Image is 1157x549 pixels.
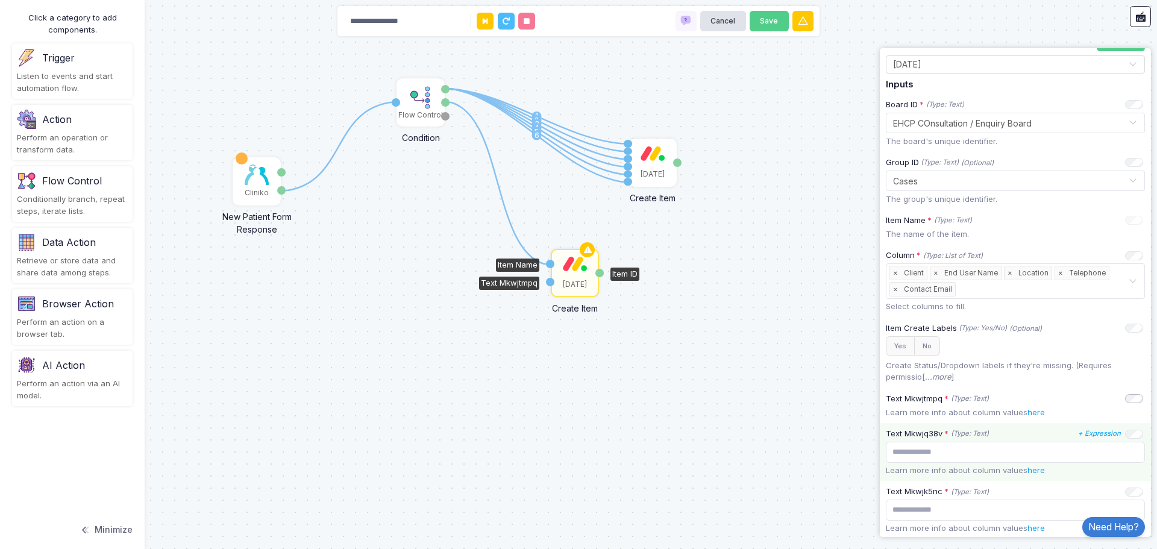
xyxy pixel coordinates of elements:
div: Text Mkwjtmpq [886,393,989,405]
i: (Type: Yes/No) [959,323,1007,333]
text: 4 [535,123,539,132]
button: No [914,336,940,356]
img: settings.png [17,110,36,129]
i: (Type: Text) [926,99,964,110]
img: category.png [17,233,36,252]
a: here [1027,523,1045,533]
div: Flow Control [42,174,102,188]
a: here [1027,465,1045,475]
p: The group's unique identifier. [886,193,1145,205]
i: (Type: Text) [921,157,959,168]
span: Client [901,266,927,280]
div: Cliniko [245,187,269,198]
span: × [1005,266,1015,280]
div: Data Action [42,235,96,249]
button: Save [750,11,789,32]
img: trigger.png [17,48,36,67]
div: Column [886,249,983,262]
div: Item Name [496,259,539,272]
div: Create Item [601,186,704,204]
i: (Type: List of Text) [923,251,983,261]
p: Create Status/Dropdown labels if they're missing. (Requires permissio[ ] [886,360,1145,383]
i: (Optional) [1009,324,1042,333]
span: × [930,266,941,280]
button: Yes [886,336,915,356]
text: 2 [535,116,539,125]
text: 5 [535,127,539,136]
p: Learn more info about column values [886,465,1145,477]
div: Flow Control [398,110,443,121]
div: Retrieve or store data and share data among steps. [17,255,128,278]
img: monday.svg [563,256,587,271]
img: condition.png [409,86,433,110]
span: Telephone [1066,266,1109,280]
img: flow-v1.png [17,171,36,190]
div: Click a category to add components. [12,12,133,36]
text: 6 [535,131,539,140]
div: Browser Action [42,296,114,311]
i: (Type: Text) [934,215,972,225]
div: New Patient Form Response [205,204,308,236]
i: ...more [925,372,952,381]
button: Warnings [792,11,814,32]
div: Condition [369,125,472,144]
div: Listen to events and start automation flow. [17,71,128,94]
p: Learn more info about column values [886,522,1145,535]
img: category-v1.png [17,294,36,313]
span: Contact Email [901,283,955,296]
i: (Optional) [961,158,994,167]
button: Minimize [80,516,133,543]
i: (Type: Text) [951,428,989,439]
p: The name of the item. [886,228,1145,240]
div: Group ID [886,157,959,169]
p: The board's unique identifier. [886,136,1145,148]
div: Perform an action via an AI model. [17,378,128,401]
div: [DATE] [563,279,587,290]
i: (Type: Text) [951,394,989,404]
img: cliniko.jpg [245,165,269,185]
div: Item ID [610,268,639,281]
div: Perform an operation or transform data. [17,132,128,155]
div: Conditionally branch, repeat steps, iterate lists. [17,193,128,217]
div: [DATE] [641,169,665,180]
p: Learn more info about column values [886,407,1145,419]
img: category-v2.png [17,356,36,375]
button: Cancel [700,11,746,32]
h5: Inputs [886,80,1145,90]
div: Item Name [886,215,972,227]
span: × [890,266,901,280]
div: Board ID [886,99,964,111]
div: AI Action [42,358,85,372]
div: Text Mkwjtmpq [479,277,539,290]
div: Action [42,112,72,127]
div: Text Mkwjk5nc [886,486,989,498]
img: monday.svg [641,146,665,161]
div: Item Create Labels [886,322,1007,334]
span: End User Name [941,266,1001,280]
a: Need Help? [1082,517,1145,537]
span: × [890,283,901,296]
i: + Expression [1078,429,1121,438]
text: 1 [535,111,538,121]
div: Create Item [524,296,626,315]
div: Trigger [42,51,75,65]
div: Perform an action on a browser tab. [17,316,128,340]
span: × [1055,266,1066,280]
a: here [1027,407,1045,417]
text: 3 [535,119,539,128]
span: Location [1015,266,1052,280]
p: Select columns to fill. [886,301,1145,313]
i: (Type: Text) [951,487,989,497]
a: + Expression [1078,428,1121,439]
div: Text Mkwjq38v [886,428,989,440]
